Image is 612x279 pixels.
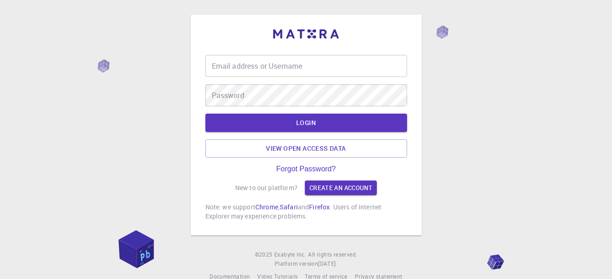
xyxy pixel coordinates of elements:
[309,202,330,211] a: Firefox
[318,259,337,268] a: [DATE].
[305,181,377,195] a: Create an account
[274,251,306,258] span: Exabyte Inc.
[280,202,298,211] a: Safari
[274,250,306,259] a: Exabyte Inc.
[235,183,298,192] p: New to our platform?
[275,259,318,268] span: Platform version
[255,202,278,211] a: Chrome
[205,202,407,221] p: Note: we support , and . Users of Internet Explorer may experience problems.
[255,250,274,259] span: © 2025
[308,250,357,259] span: All rights reserved.
[205,114,407,132] button: LOGIN
[318,260,337,267] span: [DATE] .
[276,165,336,173] a: Forgot Password?
[205,139,407,158] a: View open access data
